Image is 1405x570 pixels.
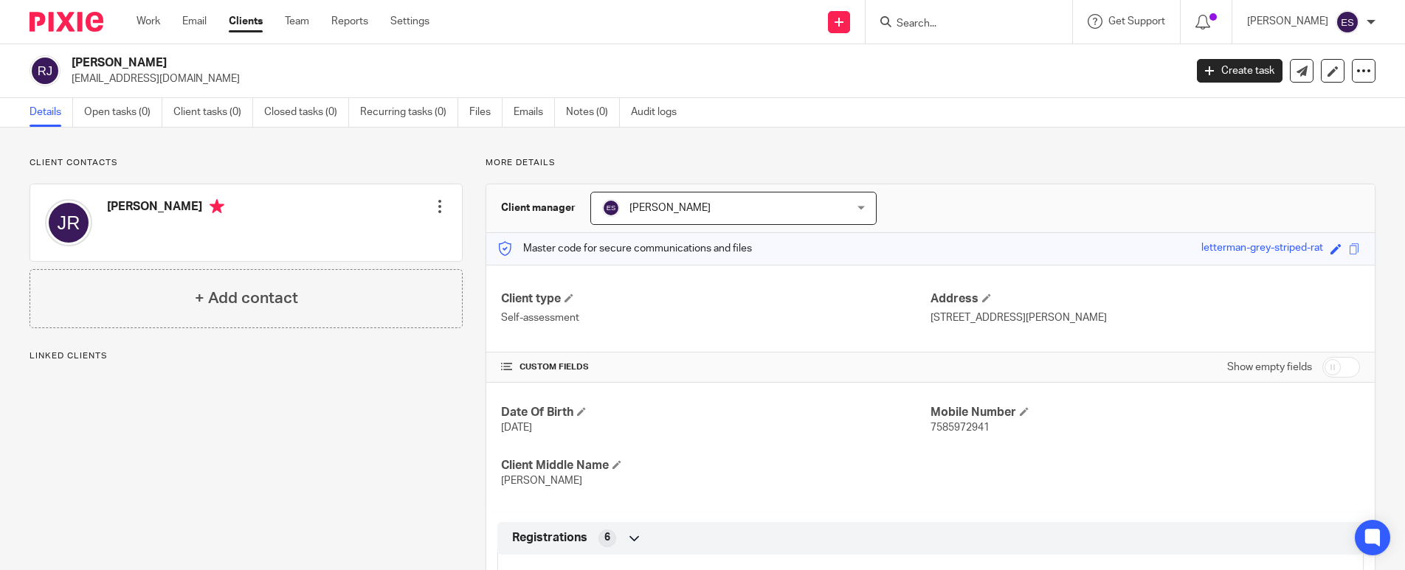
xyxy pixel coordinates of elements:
span: [DATE] [501,423,532,433]
a: Closed tasks (0) [264,98,349,127]
label: Show empty fields [1227,360,1312,375]
a: Settings [390,14,429,29]
h4: Client type [501,291,931,307]
h2: [PERSON_NAME] [72,55,954,71]
p: Client contacts [30,157,463,169]
a: Audit logs [631,98,688,127]
h3: Client manager [501,201,576,215]
h4: Mobile Number [931,405,1360,420]
a: Details [30,98,73,127]
a: Email [182,14,207,29]
img: svg%3E [602,199,620,217]
a: Team [285,14,309,29]
h4: Address [931,291,1360,307]
a: Create task [1197,59,1283,83]
p: More details [486,157,1375,169]
h4: CUSTOM FIELDS [501,361,931,373]
p: Master code for secure communications and files [497,241,752,256]
a: Files [469,98,503,127]
div: letterman-grey-striped-rat [1201,240,1323,257]
h4: Date Of Birth [501,405,931,420]
a: Recurring tasks (0) [360,98,458,127]
span: 6 [604,530,610,545]
a: Notes (0) [566,98,620,127]
img: svg%3E [1336,10,1359,34]
span: Registrations [512,530,587,546]
span: Get Support [1108,16,1165,27]
a: Open tasks (0) [84,98,162,127]
img: svg%3E [30,55,61,86]
a: Client tasks (0) [173,98,253,127]
input: Search [895,18,1028,31]
span: [PERSON_NAME] [629,203,711,213]
p: Self-assessment [501,310,931,325]
a: Emails [514,98,555,127]
p: Linked clients [30,350,463,362]
a: Clients [229,14,263,29]
img: Pixie [30,12,103,32]
p: [STREET_ADDRESS][PERSON_NAME] [931,310,1360,325]
h4: [PERSON_NAME] [107,199,224,218]
h4: + Add contact [195,287,298,310]
a: Reports [331,14,368,29]
span: 7585972941 [931,423,990,433]
a: Work [137,14,160,29]
img: svg%3E [45,199,92,246]
p: [EMAIL_ADDRESS][DOMAIN_NAME] [72,72,1175,86]
i: Primary [210,199,224,214]
h4: Client Middle Name [501,458,931,473]
p: [PERSON_NAME] [1247,14,1328,29]
span: [PERSON_NAME] [501,476,582,486]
